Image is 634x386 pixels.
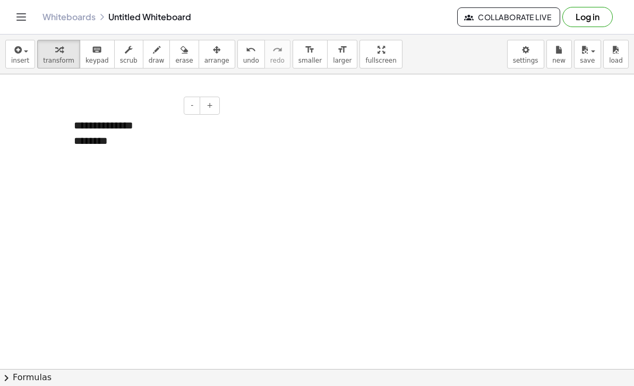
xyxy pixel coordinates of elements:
button: Toggle navigation [13,8,30,25]
span: load [609,57,623,64]
span: fullscreen [365,57,396,64]
i: redo [272,44,282,56]
span: smaller [298,57,322,64]
span: undo [243,57,259,64]
button: arrange [199,40,235,68]
button: load [603,40,629,68]
span: settings [513,57,538,64]
button: insert [5,40,35,68]
i: format_size [305,44,315,56]
i: format_size [337,44,347,56]
span: transform [43,57,74,64]
button: draw [143,40,170,68]
span: draw [149,57,165,64]
button: keyboardkeypad [80,40,115,68]
span: arrange [204,57,229,64]
button: erase [169,40,199,68]
button: save [574,40,601,68]
span: redo [270,57,285,64]
button: undoundo [237,40,265,68]
span: keypad [85,57,109,64]
button: fullscreen [359,40,402,68]
span: erase [175,57,193,64]
button: + [200,97,220,115]
span: Collaborate Live [466,12,551,22]
i: undo [246,44,256,56]
button: transform [37,40,80,68]
button: new [546,40,572,68]
span: scrub [120,57,138,64]
button: format_sizelarger [327,40,357,68]
span: + [207,101,213,109]
button: Log in [562,7,613,27]
button: redoredo [264,40,290,68]
button: scrub [114,40,143,68]
span: - [191,101,193,109]
span: save [580,57,595,64]
button: settings [507,40,544,68]
button: - [184,97,200,115]
a: Whiteboards [42,12,96,22]
button: Collaborate Live [457,7,560,27]
i: keyboard [92,44,102,56]
span: larger [333,57,352,64]
button: format_sizesmaller [293,40,328,68]
span: insert [11,57,29,64]
span: new [552,57,566,64]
